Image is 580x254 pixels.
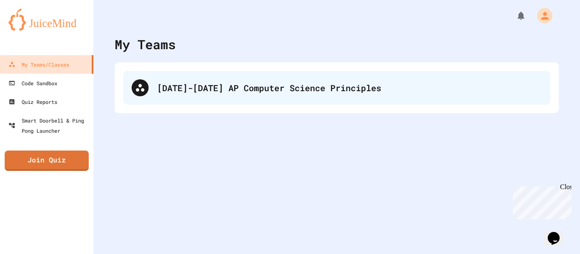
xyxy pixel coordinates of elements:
div: Chat with us now!Close [3,3,59,54]
div: My Account [528,6,555,25]
div: My Teams/Classes [8,59,69,70]
iframe: chat widget [510,183,572,219]
div: [DATE]-[DATE] AP Computer Science Principles [123,71,550,105]
div: [DATE]-[DATE] AP Computer Science Principles [157,81,542,94]
div: My Notifications [500,8,528,23]
div: My Teams [115,35,176,54]
div: Quiz Reports [8,97,57,107]
img: logo-orange.svg [8,8,85,31]
a: Join Quiz [5,151,89,171]
div: Code Sandbox [8,78,57,88]
div: Smart Doorbell & Ping Pong Launcher [8,115,90,136]
iframe: chat widget [544,220,572,246]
